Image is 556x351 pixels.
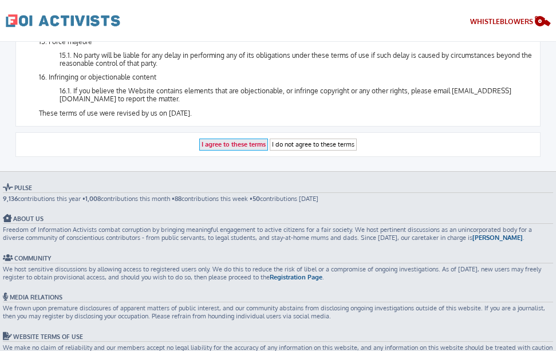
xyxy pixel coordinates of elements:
[39,73,534,103] li: Infringing or objectionable content
[472,234,523,242] a: [PERSON_NAME]
[470,17,533,26] span: WHISTLEBLOWERS
[60,52,534,68] li: No party will be liable for any delay in performing any of its obligations under these terms of u...
[3,304,553,321] p: We frown upon premature disclosures of apparent matters of public interest, and our community abs...
[85,195,101,203] strong: 1,008
[60,87,534,103] li: If you believe the Website contains elements that are objectionable, or infringe copyright or any...
[3,195,553,203] p: contributions this year • contributions this month • contributions this week • contributions [DATE]
[3,226,553,242] p: Freedom of Information Activists combat corruption by bringing meaningful engagement to active ci...
[3,183,553,193] h3: Pulse
[3,254,553,263] h3: Community
[199,139,268,151] input: I agree to these terms
[175,195,182,203] strong: 88
[270,273,322,281] a: Registration Page
[3,195,18,203] strong: 9,136
[3,293,553,302] h3: Media Relations
[39,109,534,117] li: These terms of use were revised by us on [DATE].
[6,6,120,36] a: FOI Activists
[39,38,534,68] li: Force majeure
[3,332,553,342] h3: Website Terms of Use
[470,15,551,30] a: Whistleblowers
[3,214,553,224] h3: About Us
[253,195,260,203] strong: 50
[3,265,553,282] p: We host sensitive discussions by allowing access to registered users only. We do this to reduce t...
[270,139,357,151] input: I do not agree to these terms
